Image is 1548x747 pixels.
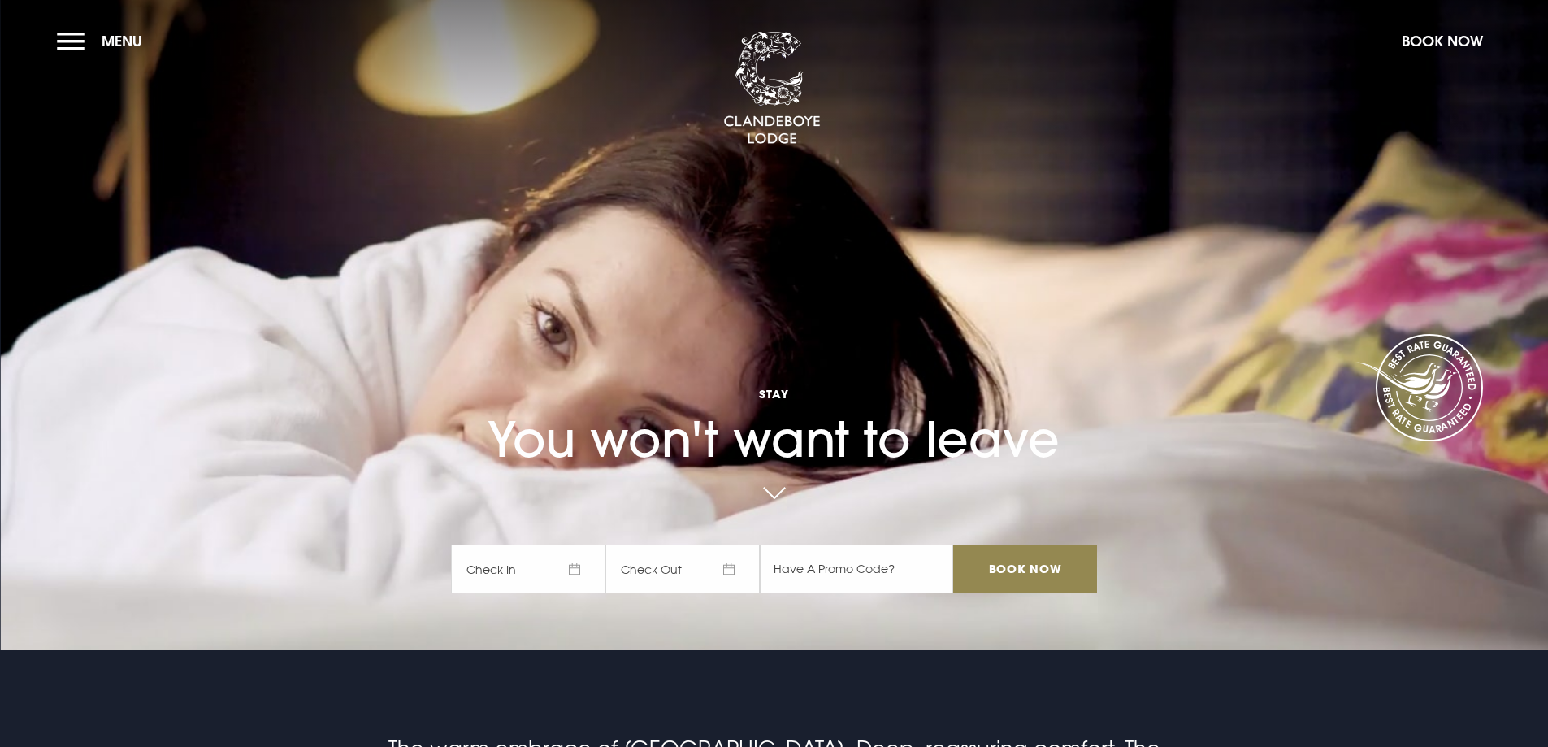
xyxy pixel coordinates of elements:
span: Check In [451,545,605,593]
input: Have A Promo Code? [760,545,953,593]
button: Book Now [1394,24,1491,59]
h1: You won't want to leave [451,339,1096,468]
button: Menu [57,24,150,59]
span: Stay [451,386,1096,402]
span: Menu [102,32,142,50]
img: Clandeboye Lodge [723,32,821,145]
span: Check Out [605,545,760,593]
input: Book Now [953,545,1096,593]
